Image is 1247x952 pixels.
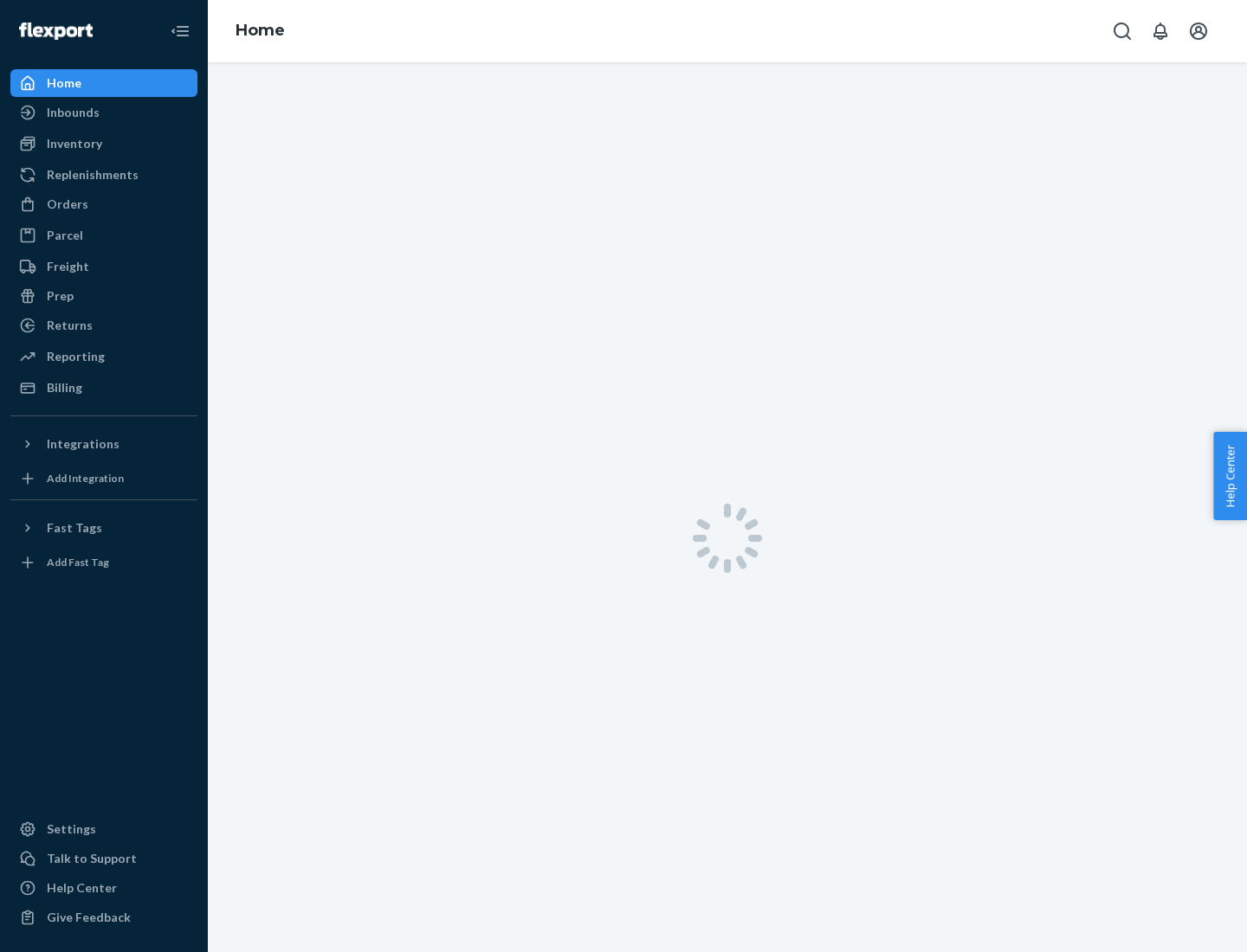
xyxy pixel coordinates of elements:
a: Home [10,69,197,97]
a: Help Center [10,874,197,902]
button: Give Feedback [10,904,197,931]
button: Integrations [10,430,197,458]
div: Give Feedback [47,909,131,926]
button: Open account menu [1181,14,1216,48]
div: Orders [47,196,88,213]
ol: breadcrumbs [222,6,299,56]
div: Replenishments [47,166,139,183]
a: Reporting [10,343,197,370]
div: Returns [47,317,93,334]
div: Reporting [47,348,105,365]
div: Fast Tags [47,519,102,537]
button: Close Navigation [163,14,197,48]
button: Open Search Box [1105,14,1140,48]
div: Settings [47,820,96,838]
a: Billing [10,374,197,402]
img: Flexport logo [19,23,93,40]
button: Help Center [1213,432,1247,520]
button: Fast Tags [10,514,197,542]
div: Prep [47,287,74,305]
div: Add Fast Tag [47,555,109,569]
div: Inventory [47,135,102,152]
a: Parcel [10,222,197,249]
div: Billing [47,379,82,396]
a: Returns [10,312,197,339]
div: Help Center [47,879,117,897]
a: Home [236,21,285,40]
div: Parcel [47,227,83,244]
div: Home [47,74,81,92]
a: Settings [10,815,197,843]
a: Inventory [10,130,197,158]
div: Integrations [47,435,120,453]
a: Talk to Support [10,845,197,872]
div: Freight [47,258,89,275]
div: Talk to Support [47,850,137,867]
a: Freight [10,253,197,280]
a: Add Integration [10,465,197,492]
a: Prep [10,282,197,310]
div: Add Integration [47,471,124,486]
button: Open notifications [1143,14,1178,48]
a: Replenishments [10,161,197,189]
a: Orders [10,190,197,218]
div: Inbounds [47,104,100,121]
a: Inbounds [10,99,197,126]
a: Add Fast Tag [10,549,197,576]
